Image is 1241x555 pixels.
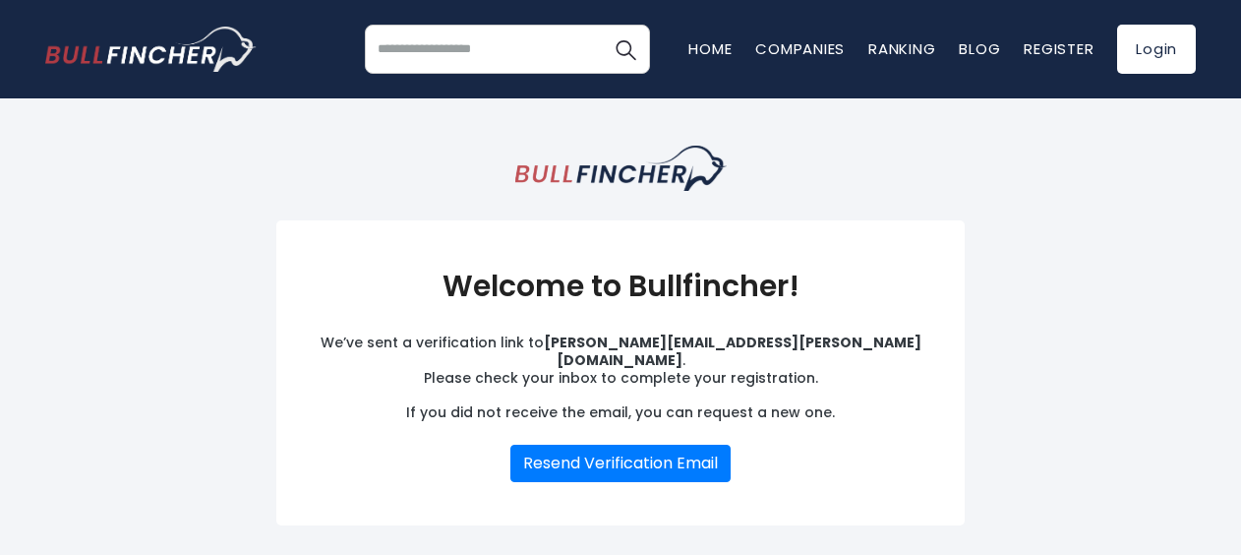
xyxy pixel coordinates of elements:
h3: Welcome to Bullfincher! [320,264,921,309]
a: Login [1117,25,1196,74]
a: Go to homepage [45,27,257,72]
button: Search [601,25,650,74]
strong: [PERSON_NAME][EMAIL_ADDRESS][PERSON_NAME][DOMAIN_NAME] [544,333,921,370]
p: If you did not receive the email, you can request a new one. [320,403,921,421]
a: Companies [755,38,845,59]
img: bullfincher logo [45,27,257,72]
a: Blog [959,38,1000,59]
a: Register [1024,38,1093,59]
a: Ranking [868,38,935,59]
a: Home [688,38,732,59]
button: Resend Verification Email [510,445,731,482]
p: We’ve sent a verification link to . Please check your inbox to complete your registration. [320,334,921,388]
